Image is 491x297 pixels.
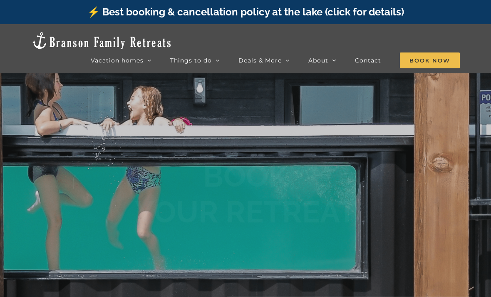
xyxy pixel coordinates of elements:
[308,52,336,69] a: About
[355,57,381,63] span: Contact
[170,52,220,69] a: Things to do
[308,57,328,63] span: About
[170,57,212,63] span: Things to do
[91,52,460,69] nav: Main Menu
[31,31,172,50] img: Branson Family Retreats Logo
[355,52,381,69] a: Contact
[87,6,404,18] a: ⚡️ Best booking & cancellation policy at the lake (click for details)
[400,52,460,69] a: Book Now
[91,52,151,69] a: Vacation homes
[400,52,460,68] span: Book Now
[238,57,282,63] span: Deals & More
[238,52,290,69] a: Deals & More
[135,158,357,229] b: BOOK YOUR RETREAT
[91,57,144,63] span: Vacation homes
